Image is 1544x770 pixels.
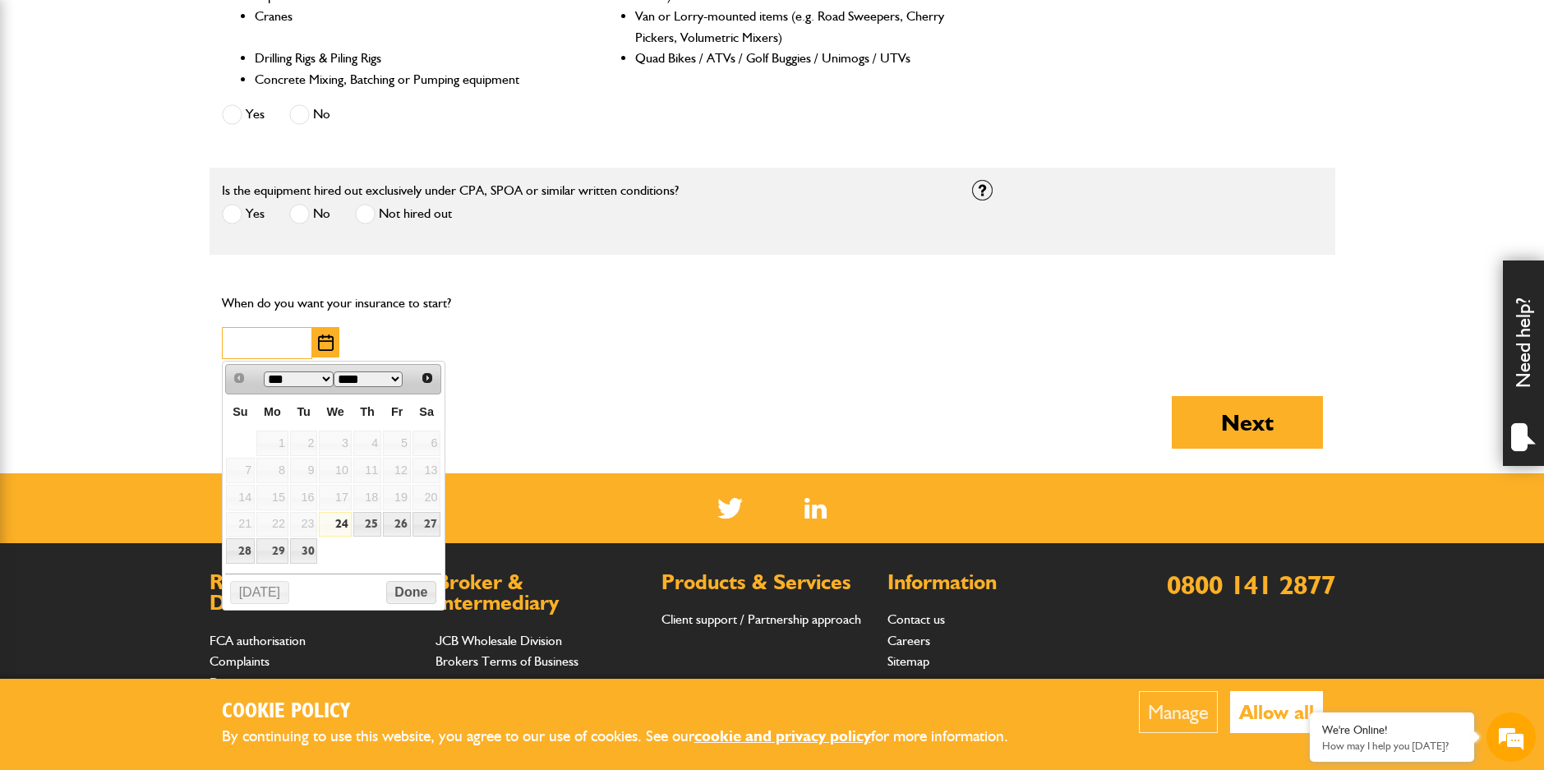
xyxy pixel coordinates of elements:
li: Van or Lorry-mounted items (e.g. Road Sweepers, Cherry Pickers, Volumetric Mixers) [635,6,947,48]
a: 29 [256,538,288,564]
li: Cranes [255,6,566,48]
a: FCA authorisation [210,633,306,648]
textarea: Type your message and hit 'Enter' [21,297,300,492]
button: Manage [1139,691,1218,733]
span: Friday [391,405,403,418]
h2: Products & Services [661,572,871,593]
label: Yes [222,104,265,125]
a: Documents [210,675,272,690]
li: Concrete Mixing, Batching or Pumping equipment [255,69,566,90]
button: Done [386,581,436,604]
a: 26 [383,512,411,537]
input: Enter your last name [21,152,300,188]
li: Quad Bikes / ATVs / Golf Buggies / Unimogs / UTVs [635,48,947,69]
input: Enter your email address [21,201,300,237]
a: Complaints [210,653,270,669]
li: Drilling Rigs & Piling Rigs [255,48,566,69]
a: 0800 141 2877 [1167,569,1335,601]
a: 27 [413,512,440,537]
button: Next [1172,396,1323,449]
label: Is the equipment hired out exclusively under CPA, SPOA or similar written conditions? [222,184,679,197]
span: Next [421,371,434,385]
h2: Cookie Policy [222,699,1035,725]
span: Monday [264,405,281,418]
span: Thursday [360,405,375,418]
a: Next [416,367,440,390]
a: LinkedIn [804,498,827,519]
p: How may I help you today? [1322,740,1462,752]
a: Contact us [887,611,945,627]
h2: Information [887,572,1097,593]
input: Enter your phone number [21,249,300,285]
a: cookie and privacy policy [694,726,871,745]
a: Brokers Terms of Business [436,653,578,669]
span: Tuesday [297,405,311,418]
h2: Broker & Intermediary [436,572,645,614]
a: Client support / Partnership approach [661,611,861,627]
p: When do you want your insurance to start? [222,293,573,314]
a: 25 [353,512,381,537]
em: Start Chat [224,506,298,528]
a: 28 [226,538,255,564]
div: Chat with us now [85,92,276,113]
label: No [289,204,330,224]
img: d_20077148190_company_1631870298795_20077148190 [28,91,69,114]
label: Yes [222,204,265,224]
label: Not hired out [355,204,452,224]
img: Choose date [318,334,334,351]
div: We're Online! [1322,723,1462,737]
a: 30 [290,538,318,564]
div: Need help? [1503,261,1544,466]
a: JCB Wholesale Division [436,633,562,648]
div: Minimize live chat window [270,8,309,48]
label: No [289,104,330,125]
h2: Regulations & Documents [210,572,419,614]
span: Sunday [233,405,247,418]
img: Twitter [717,498,743,519]
a: Careers [887,633,930,648]
a: Sitemap [887,653,929,669]
span: Saturday [419,405,434,418]
img: Linked In [804,498,827,519]
span: Wednesday [327,405,344,418]
button: Allow all [1230,691,1323,733]
button: [DATE] [230,581,289,604]
a: 24 [319,512,351,537]
p: By continuing to use this website, you agree to our use of cookies. See our for more information. [222,724,1035,749]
